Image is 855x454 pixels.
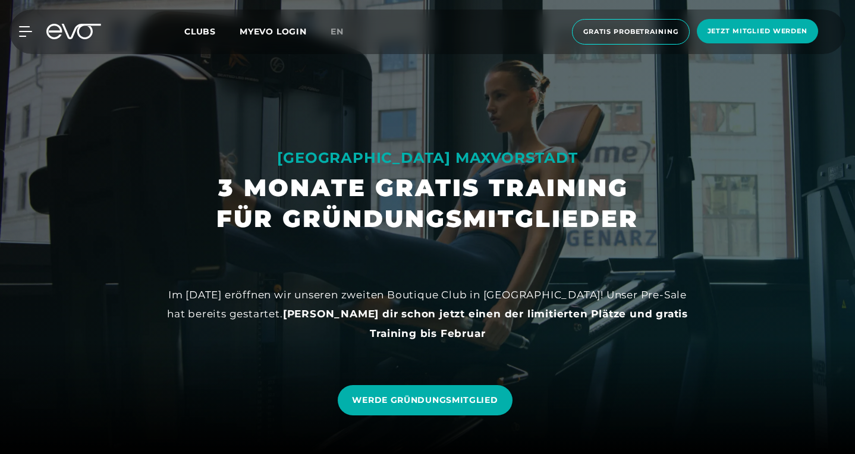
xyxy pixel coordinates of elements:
[708,26,807,36] span: Jetzt Mitglied werden
[352,394,498,406] span: WERDE GRÜNDUNGSMITGLIED
[240,26,307,37] a: MYEVO LOGIN
[568,19,693,45] a: Gratis Probetraining
[331,26,344,37] span: en
[331,25,358,39] a: en
[184,26,240,37] a: Clubs
[583,27,678,37] span: Gratis Probetraining
[160,285,695,343] div: Im [DATE] eröffnen wir unseren zweiten Boutique Club in [GEOGRAPHIC_DATA]! Unser Pre-Sale hat ber...
[338,385,512,415] a: WERDE GRÜNDUNGSMITGLIED
[216,172,639,234] h1: 3 MONATE GRATIS TRAINING FÜR GRÜNDUNGSMITGLIEDER
[216,149,639,168] div: [GEOGRAPHIC_DATA] MAXVORSTADT
[693,19,822,45] a: Jetzt Mitglied werden
[283,308,688,339] strong: [PERSON_NAME] dir schon jetzt einen der limitierten Plätze und gratis Training bis Februar
[184,26,216,37] span: Clubs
